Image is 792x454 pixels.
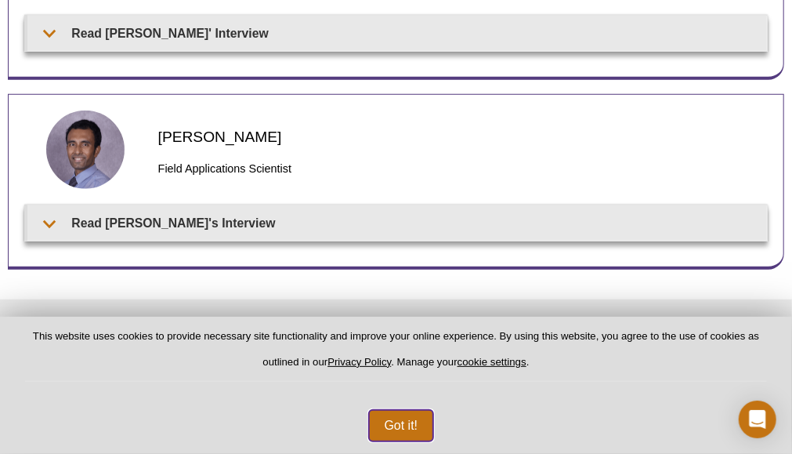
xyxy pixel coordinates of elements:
h3: Field Applications Scientist [158,159,768,178]
p: This website uses cookies to provide necessary site functionality and improve your online experie... [25,329,767,382]
a: Privacy Policy [327,356,391,368]
button: cookie settings [457,356,526,368]
button: Got it! [369,410,434,441]
h2: [PERSON_NAME] [158,126,768,147]
img: Rwik Sen headshot [46,111,125,189]
summary: Read [PERSON_NAME]'s Interview [27,205,767,241]
summary: Read [PERSON_NAME]' Interview [27,16,767,51]
div: Open Intercom Messenger [739,401,776,438]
